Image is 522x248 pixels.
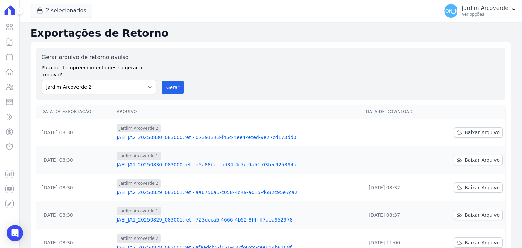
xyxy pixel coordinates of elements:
[454,237,503,248] a: Baixar Arquivo
[31,27,511,39] h2: Exportações de Retorno
[31,4,92,17] button: 2 selecionados
[454,182,503,193] a: Baixar Arquivo
[454,127,503,138] a: Baixar Arquivo
[117,207,161,215] span: Jardim Arcoverde 1
[117,179,161,188] span: Jardim Arcoverde 2
[36,105,114,119] th: Data da Exportação
[465,184,500,191] span: Baixar Arquivo
[114,105,363,119] th: Arquivo
[36,174,114,201] td: [DATE] 08:30
[465,212,500,218] span: Baixar Arquivo
[36,201,114,229] td: [DATE] 08:30
[117,134,361,141] a: JAEI_JA2_20250830_083000.ret - 07391343-f45c-4ee4-9ced-9e27cd173dd0
[465,157,500,163] span: Baixar Arquivo
[431,8,470,13] span: [PERSON_NAME]
[117,161,361,168] a: JAEI_JA1_20250830_083000.ret - d5a88bee-bd34-4c7e-9a51-03fec925394a
[117,189,361,196] a: JAEI_JA2_20250829_083001.ret - aa6756a5-c058-4d49-a015-d682c95e7ca2
[117,216,361,223] a: JAEI_JA1_20250829_083001.ret - 723deca5-4666-4b52-8f4f-ff7aea952978
[36,119,114,146] td: [DATE] 08:30
[42,61,156,78] label: Para qual empreendimento deseja gerar o arquivo?
[117,234,161,243] span: Jardim Arcoverde 2
[42,53,156,61] label: Gerar arquivo de retorno avulso
[465,239,500,246] span: Baixar Arquivo
[465,129,500,136] span: Baixar Arquivo
[7,225,23,241] div: Open Intercom Messenger
[363,105,433,119] th: Data de Download
[36,146,114,174] td: [DATE] 08:30
[363,174,433,201] td: [DATE] 08:37
[454,155,503,165] a: Baixar Arquivo
[454,210,503,220] a: Baixar Arquivo
[462,12,508,17] p: Ver opções
[117,152,161,160] span: Jardim Arcoverde 1
[363,201,433,229] td: [DATE] 08:37
[439,1,522,20] button: [PERSON_NAME] Jardim Arcoverde Ver opções
[462,5,508,12] p: Jardim Arcoverde
[162,81,184,94] button: Gerar
[117,124,161,132] span: Jardim Arcoverde 2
